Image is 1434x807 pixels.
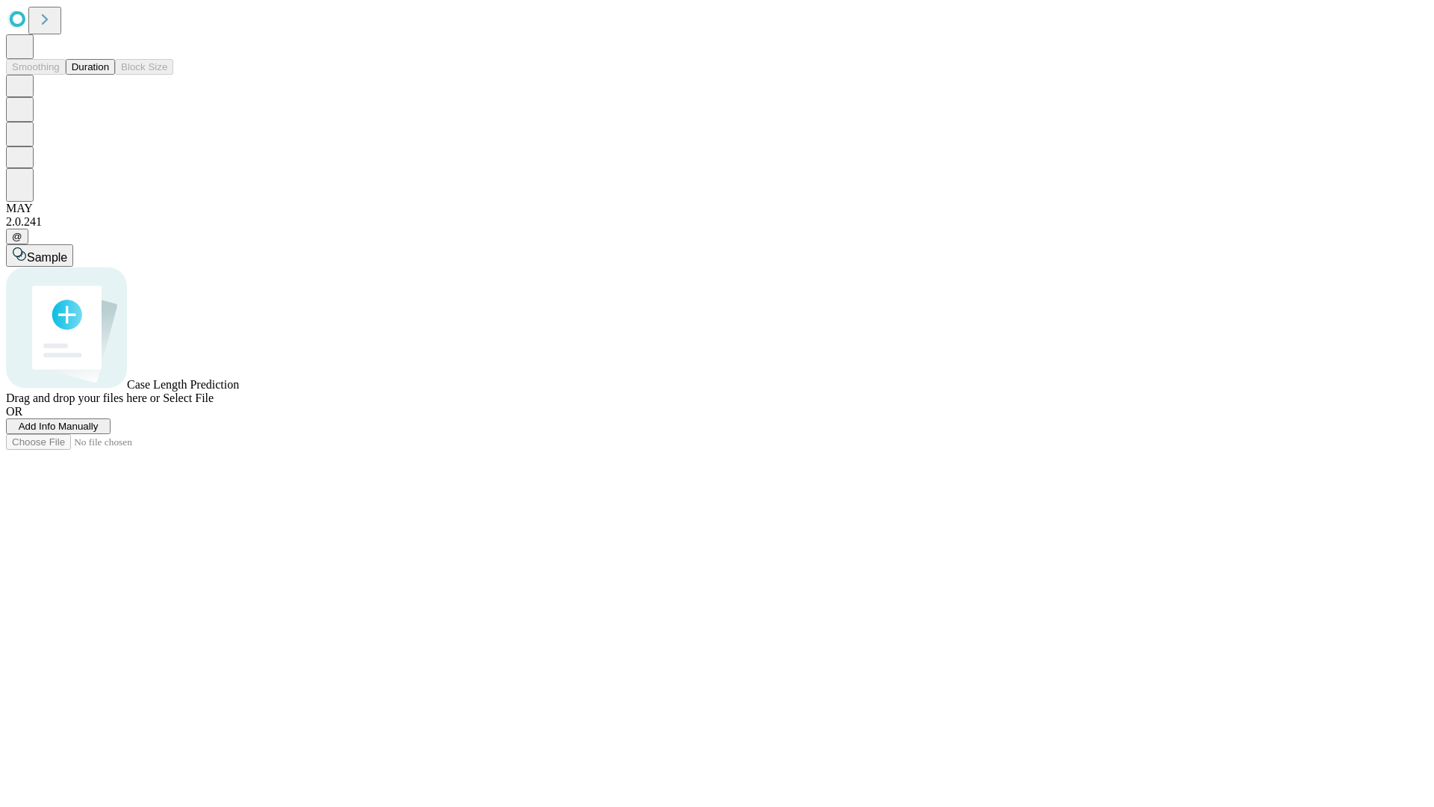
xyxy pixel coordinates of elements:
[6,405,22,418] span: OR
[6,392,160,404] span: Drag and drop your files here or
[6,229,28,244] button: @
[27,251,67,264] span: Sample
[127,378,239,391] span: Case Length Prediction
[163,392,214,404] span: Select File
[12,231,22,242] span: @
[6,418,111,434] button: Add Info Manually
[6,244,73,267] button: Sample
[115,59,173,75] button: Block Size
[6,202,1428,215] div: MAY
[6,215,1428,229] div: 2.0.241
[66,59,115,75] button: Duration
[19,421,99,432] span: Add Info Manually
[6,59,66,75] button: Smoothing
